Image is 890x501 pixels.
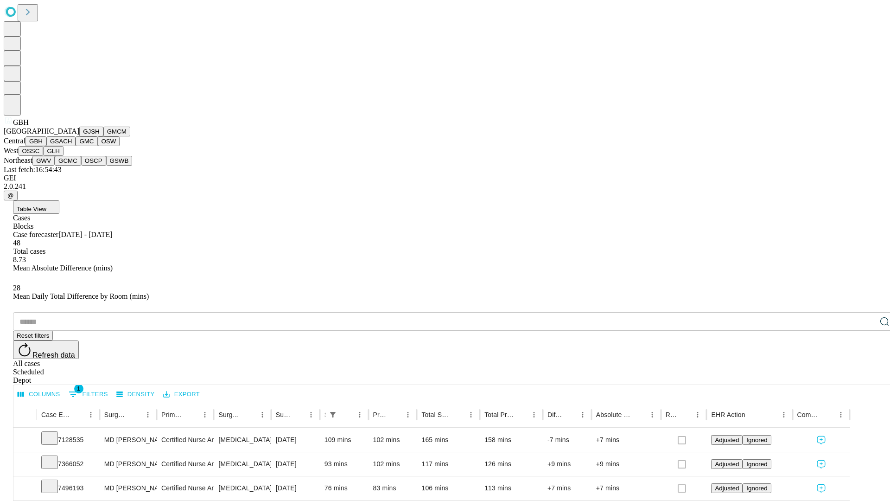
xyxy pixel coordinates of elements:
[13,118,29,126] span: GBH
[746,437,767,443] span: Ignored
[141,408,154,421] button: Menu
[161,387,202,402] button: Export
[596,411,632,418] div: Absolute Difference
[198,408,211,421] button: Menu
[4,156,32,164] span: Northeast
[292,408,305,421] button: Sort
[58,231,112,238] span: [DATE] - [DATE]
[84,408,97,421] button: Menu
[161,452,209,476] div: Certified Nurse Anesthetist
[715,485,739,492] span: Adjusted
[666,411,678,418] div: Resolved in EHR
[4,127,79,135] span: [GEOGRAPHIC_DATA]
[161,411,184,418] div: Primary Service
[18,432,32,449] button: Expand
[13,239,20,247] span: 48
[7,192,14,199] span: @
[104,476,152,500] div: MD [PERSON_NAME] [PERSON_NAME] Md
[161,428,209,452] div: Certified Nurse Anesthetist
[373,411,388,418] div: Predicted In Room Duration
[373,476,413,500] div: 83 mins
[821,408,834,421] button: Sort
[4,174,886,182] div: GEI
[711,435,743,445] button: Adjusted
[18,456,32,473] button: Expand
[715,461,739,468] span: Adjusted
[691,408,704,421] button: Menu
[43,146,63,156] button: GLH
[41,428,95,452] div: 7128535
[185,408,198,421] button: Sort
[324,452,364,476] div: 93 mins
[484,452,538,476] div: 126 mins
[596,452,656,476] div: +9 mins
[4,137,25,145] span: Central
[464,408,477,421] button: Menu
[114,387,157,402] button: Density
[103,127,130,136] button: GMCM
[743,435,771,445] button: Ignored
[4,182,886,191] div: 2.0.241
[76,136,97,146] button: GMC
[32,156,55,166] button: GWV
[515,408,528,421] button: Sort
[326,408,339,421] button: Show filters
[55,156,81,166] button: GCMC
[276,476,315,500] div: [DATE]
[547,428,587,452] div: -7 mins
[15,387,63,402] button: Select columns
[678,408,691,421] button: Sort
[484,428,538,452] div: 158 mins
[743,483,771,493] button: Ignored
[324,428,364,452] div: 109 mins
[340,408,353,421] button: Sort
[32,351,75,359] span: Refresh data
[421,411,451,418] div: Total Scheduled Duration
[373,428,413,452] div: 102 mins
[17,332,49,339] span: Reset filters
[41,476,95,500] div: 7496193
[106,156,133,166] button: GSWB
[161,476,209,500] div: Certified Nurse Anesthetist
[41,452,95,476] div: 7366052
[646,408,659,421] button: Menu
[305,408,318,421] button: Menu
[746,408,759,421] button: Sort
[576,408,589,421] button: Menu
[276,411,291,418] div: Surgery Date
[711,459,743,469] button: Adjusted
[633,408,646,421] button: Sort
[777,408,790,421] button: Menu
[13,331,53,340] button: Reset filters
[66,387,110,402] button: Show filters
[4,191,18,200] button: @
[746,461,767,468] span: Ignored
[25,136,46,146] button: GBH
[484,476,538,500] div: 113 mins
[13,247,45,255] span: Total cases
[484,411,514,418] div: Total Predicted Duration
[547,411,562,418] div: Difference
[324,476,364,500] div: 76 mins
[13,200,59,214] button: Table View
[563,408,576,421] button: Sort
[218,452,266,476] div: [MEDICAL_DATA] [MEDICAL_DATA] REMOVAL TUBES AND/OR OVARIES FOR UTERUS 250GM OR LESS
[797,411,820,418] div: Comments
[46,136,76,146] button: GSACH
[401,408,414,421] button: Menu
[324,411,325,418] div: Scheduled In Room Duration
[17,206,46,212] span: Table View
[596,428,656,452] div: +7 mins
[711,483,743,493] button: Adjusted
[276,452,315,476] div: [DATE]
[743,459,771,469] button: Ignored
[41,411,70,418] div: Case Epic Id
[421,476,475,500] div: 106 mins
[421,452,475,476] div: 117 mins
[256,408,269,421] button: Menu
[18,481,32,497] button: Expand
[276,428,315,452] div: [DATE]
[13,264,113,272] span: Mean Absolute Difference (mins)
[547,476,587,500] div: +7 mins
[834,408,847,421] button: Menu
